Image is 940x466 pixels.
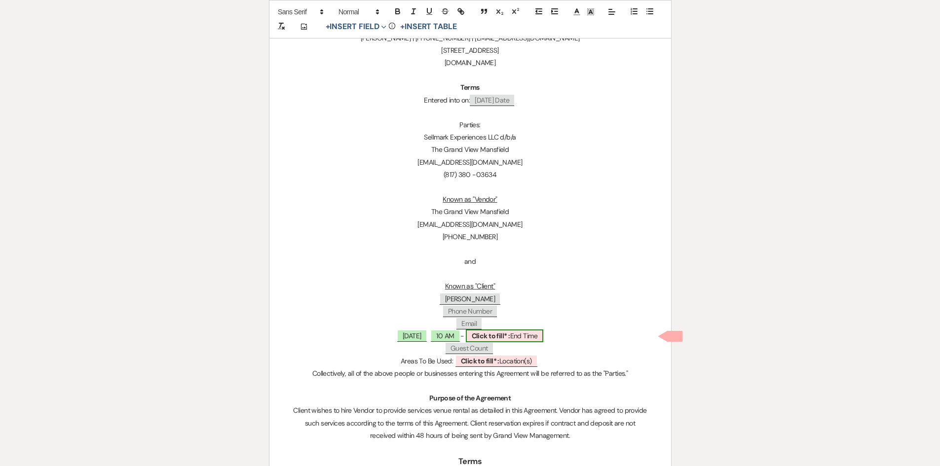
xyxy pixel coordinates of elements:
[443,232,497,241] span: [PHONE_NUMBER]
[441,46,498,55] span: [STREET_ADDRESS]
[439,292,501,305] span: [PERSON_NAME]
[456,318,482,329] span: Email
[396,21,460,33] button: +Insert Table
[470,95,514,106] span: [DATE] Date
[424,133,516,142] span: Sellmark Experiences LLC d/b/a
[326,23,330,31] span: +
[322,21,390,33] button: Insert Field
[445,282,495,290] u: Known as "Client"
[570,6,584,18] span: Text Color
[397,329,427,342] span: [DATE]
[361,34,580,42] span: [PERSON_NAME] | [PHONE_NUMBER] | [EMAIL_ADDRESS][DOMAIN_NAME]
[417,158,522,167] span: [EMAIL_ADDRESS][DOMAIN_NAME]
[472,331,510,340] b: Click to fill* :
[464,257,476,266] span: and
[431,145,509,154] span: The Grand View Mansfield
[400,23,404,31] span: +
[429,394,511,402] strong: Purpose of the Agreement
[455,355,538,367] span: Location(s)
[431,207,509,216] span: The Grand View Mansfield
[445,58,496,67] span: [DOMAIN_NAME]
[312,369,628,378] span: Collectively, all of the above people or businesses entering this Agreement will be referred to a...
[401,357,453,365] span: Areas To Be Used:
[444,170,496,179] span: (817) 380 -03634
[424,96,470,105] span: Entered into on:
[443,306,497,317] span: Phone Number
[446,343,493,354] span: Guest Count
[584,6,598,18] span: Text Background Color
[334,6,382,18] span: Header Formats
[461,357,499,365] b: Click to fill* :
[605,6,619,18] span: Alignment
[430,329,460,342] span: 10 AM
[293,330,647,342] p: -
[443,195,497,204] u: Known as "Vendor"
[466,329,544,342] span: End Time
[417,220,522,229] span: [EMAIL_ADDRESS][DOMAIN_NAME]
[460,83,479,92] strong: Terms
[293,406,648,439] span: Client wishes to hire Vendor to provide services venue rental as detailed in this Agreement. Vend...
[459,120,481,129] span: Parties:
